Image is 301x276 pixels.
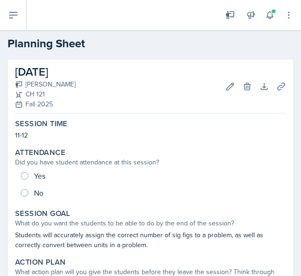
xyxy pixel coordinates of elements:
p: 11-12 [15,130,286,140]
div: What do you want the students to be able to do by the end of the session? [15,218,286,228]
label: Action Plan [15,258,66,267]
label: Session Time [15,119,67,129]
h2: Planning Sheet [8,35,293,52]
p: Students will accurately assign the correct number of sig figs to a problem, as well as correctly... [15,230,286,250]
div: Did you have student attendance at this session? [15,157,286,167]
label: Session Goal [15,209,70,218]
div: Fall 2025 [15,99,75,109]
label: Attendance [15,148,65,157]
div: CH 121 [15,89,75,99]
div: [PERSON_NAME] [15,79,75,89]
h2: [DATE] [15,63,75,80]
